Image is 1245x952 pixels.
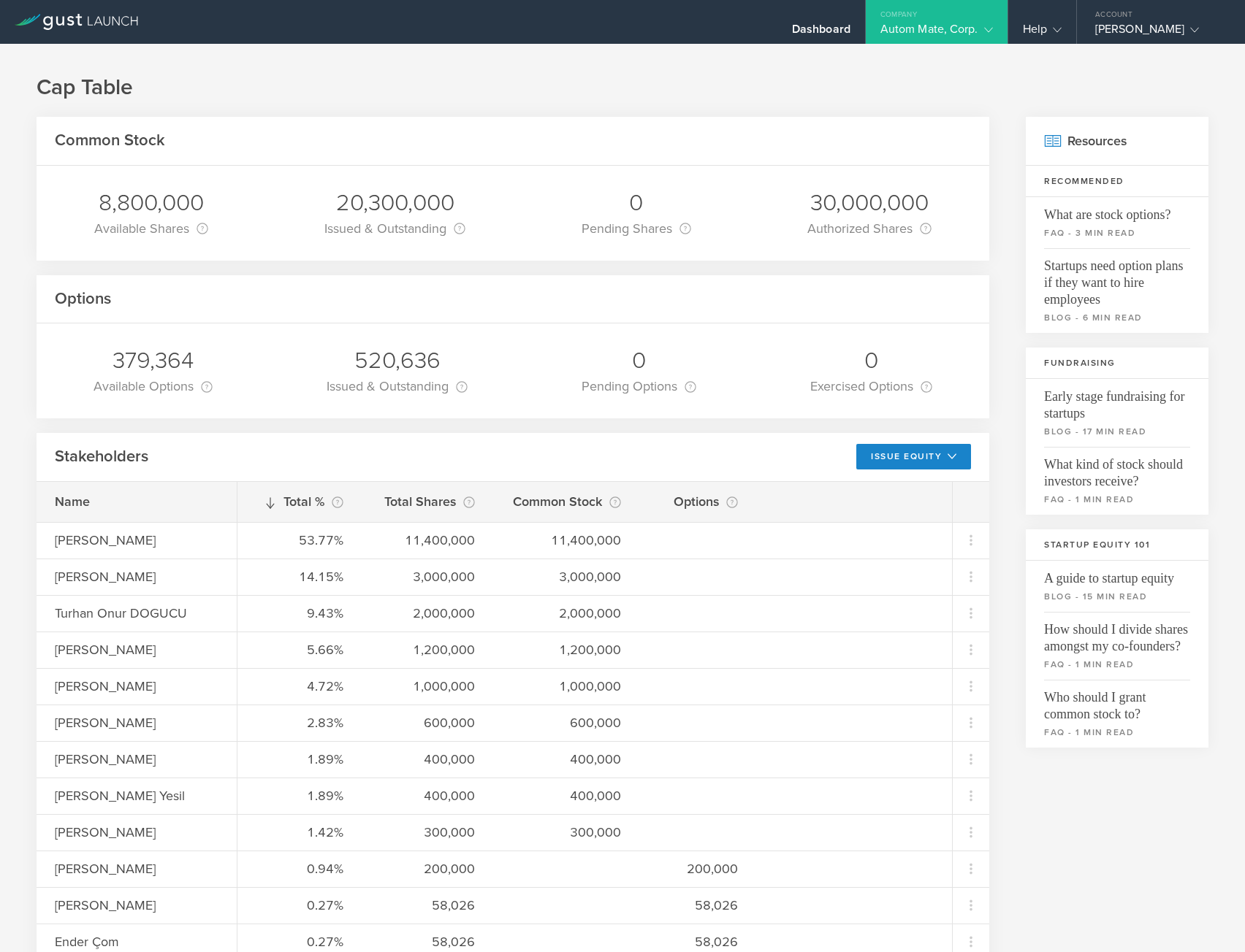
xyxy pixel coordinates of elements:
[511,531,621,550] div: 11,400,000
[55,823,255,842] div: [PERSON_NAME]
[1044,425,1190,438] small: blog - 17 min read
[380,786,475,805] div: 400,000
[55,859,255,878] div: [PERSON_NAME]
[55,713,255,732] div: [PERSON_NAME]
[94,218,208,239] div: Available Shares
[880,22,993,44] div: Autom Mate, Corp.
[1044,726,1190,739] small: faq - 1 min read
[1044,612,1190,655] span: How should I divide shares amongst my co-founders?
[511,823,621,842] div: 300,000
[55,786,255,805] div: [PERSON_NAME] Yesil
[55,932,255,951] div: Ender Çom
[511,786,621,805] div: 400,000
[856,444,971,469] button: Issue Equity
[582,218,691,239] div: Pending Shares
[1044,248,1190,308] span: Startups need option plans if they want to hire employees
[327,376,468,396] div: Issued & Outstanding
[1026,529,1208,561] h3: Startup Equity 101
[256,640,343,659] div: 5.66%
[55,130,165,151] h2: Common Stock
[1026,379,1208,447] a: Early stage fundraising for startupsblog - 17 min read
[55,750,255,769] div: [PERSON_NAME]
[37,73,1208,102] h1: Cap Table
[256,750,343,769] div: 1.89%
[55,604,255,623] div: Turhan Onur DOGUCU
[1044,590,1190,603] small: blog - 15 min read
[256,823,343,842] div: 1.42%
[511,750,621,769] div: 400,000
[792,22,850,44] div: Dashboard
[1023,22,1062,44] div: Help
[810,376,932,396] div: Exercised Options
[1026,117,1208,166] h2: Resources
[94,376,213,396] div: Available Options
[55,677,255,696] div: [PERSON_NAME]
[1044,680,1190,723] span: Who should I grant common stock to?
[1095,22,1219,44] div: [PERSON_NAME]
[1026,166,1208,197] h3: Recommended
[1044,561,1190,587] span: A guide to startup equity
[582,188,691,218] div: 0
[94,188,208,218] div: 8,800,000
[1026,612,1208,680] a: How should I divide shares amongst my co-founders?faq - 1 min read
[256,604,343,623] div: 9.43%
[1044,311,1190,324] small: blog - 6 min read
[380,750,475,769] div: 400,000
[511,567,621,586] div: 3,000,000
[658,491,738,512] div: Options
[380,823,475,842] div: 300,000
[380,567,475,586] div: 3,000,000
[324,218,465,239] div: Issued & Outstanding
[1026,197,1208,248] a: What are stock options?faq - 3 min read
[1044,493,1190,506] small: faq - 1 min read
[1026,680,1208,748] a: Who should I grant common stock to?faq - 1 min read
[1044,658,1190,671] small: faq - 1 min read
[511,677,621,696] div: 1,000,000
[1026,248,1208,333] a: Startups need option plans if they want to hire employeesblog - 6 min read
[1044,226,1190,239] small: faq - 3 min read
[1026,447,1208,515] a: What kind of stock should investors receive?faq - 1 min read
[807,188,932,218] div: 30,000,000
[1044,197,1190,223] span: What are stock options?
[1026,348,1208,379] h3: Fundraising
[380,640,475,659] div: 1,200,000
[1026,561,1208,612] a: A guide to startup equityblog - 15 min read
[582,345,696,376] div: 0
[380,677,475,696] div: 1,000,000
[256,677,343,696] div: 4.72%
[256,567,343,586] div: 14.15%
[511,604,621,623] div: 2,000,000
[658,932,738,951] div: 58,026
[256,859,343,878] div: 0.94%
[511,640,621,659] div: 1,200,000
[380,896,475,915] div: 58,026
[256,786,343,805] div: 1.89%
[380,859,475,878] div: 200,000
[256,531,343,550] div: 53.77%
[511,491,621,512] div: Common Stock
[327,345,468,376] div: 520,636
[511,713,621,732] div: 600,000
[256,491,343,512] div: Total %
[380,604,475,623] div: 2,000,000
[55,896,255,915] div: [PERSON_NAME]
[380,713,475,732] div: 600,000
[380,932,475,951] div: 58,026
[658,859,738,878] div: 200,000
[256,896,343,915] div: 0.27%
[55,492,255,511] div: Name
[380,491,475,512] div: Total Shares
[810,345,932,376] div: 0
[55,446,148,467] h2: Stakeholders
[94,345,213,376] div: 379,364
[807,218,932,239] div: Authorized Shares
[1044,379,1190,422] span: Early stage fundraising for startups
[55,288,111,310] h2: Options
[1044,447,1190,490] span: What kind of stock should investors receive?
[658,896,738,915] div: 58,026
[55,567,255,586] div: [PERSON_NAME]
[380,531,475,550] div: 11,400,000
[55,640,255,659] div: [PERSON_NAME]
[256,932,343,951] div: 0.27%
[55,531,255,550] div: [PERSON_NAME]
